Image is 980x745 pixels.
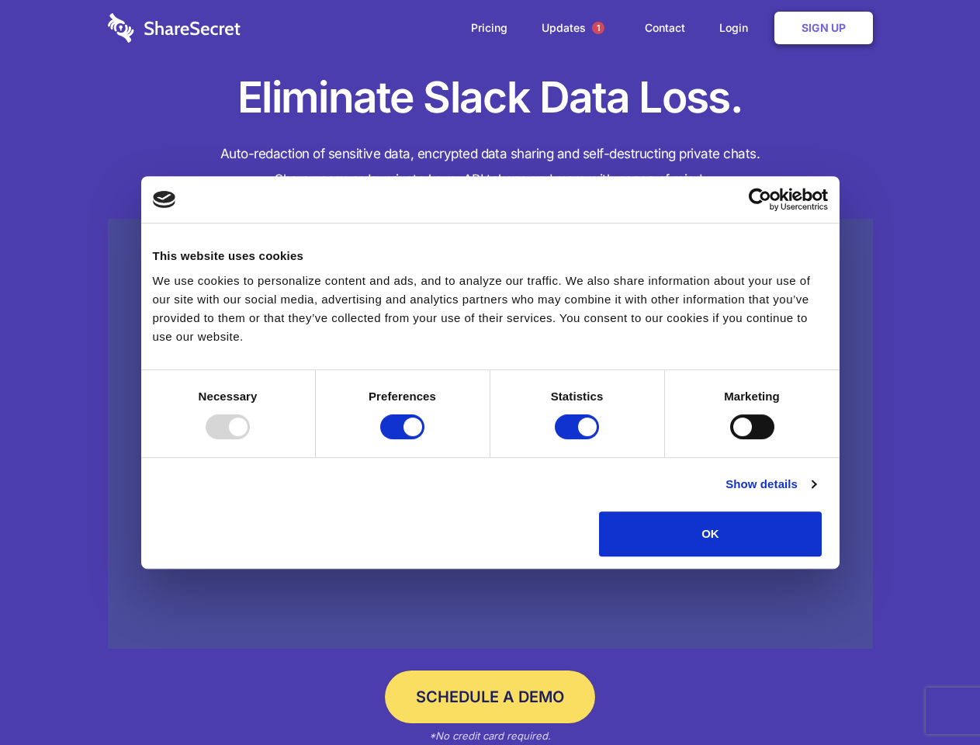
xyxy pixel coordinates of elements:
em: *No credit card required. [429,729,551,742]
a: Pricing [455,4,523,52]
a: Show details [725,475,816,494]
a: Wistia video thumbnail [108,219,873,650]
strong: Preferences [369,390,436,403]
img: logo-wordmark-white-trans-d4663122ce5f474addd5e946df7df03e33cb6a1c49d2221995e7729f52c070b2.svg [108,13,241,43]
h4: Auto-redaction of sensitive data, encrypted data sharing and self-destructing private chats. Shar... [108,141,873,192]
div: We use cookies to personalize content and ads, and to analyze our traffic. We also share informat... [153,272,828,346]
a: Contact [629,4,701,52]
span: 1 [592,22,604,34]
img: logo [153,191,176,208]
strong: Statistics [551,390,604,403]
strong: Marketing [724,390,780,403]
div: This website uses cookies [153,247,828,265]
a: Usercentrics Cookiebot - opens in a new window [692,188,828,211]
button: OK [599,511,822,556]
h1: Eliminate Slack Data Loss. [108,70,873,126]
strong: Necessary [199,390,258,403]
a: Login [704,4,771,52]
a: Sign Up [774,12,873,44]
a: Schedule a Demo [385,670,595,723]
